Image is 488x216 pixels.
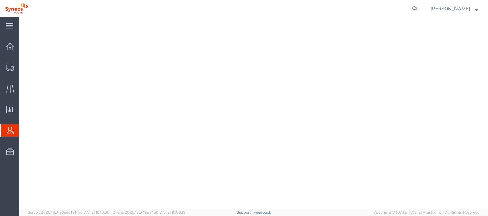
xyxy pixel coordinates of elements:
[5,3,28,14] img: logo
[28,210,109,214] span: Server: 2025.18.0-a0edd1917ac
[19,17,488,209] iframe: FS Legacy Container
[431,5,470,12] span: Julie Ryan
[253,210,271,214] a: Feedback
[430,4,478,13] button: [PERSON_NAME]
[113,210,185,214] span: Client: 2025.18.0-198a450
[237,210,254,214] a: Support
[159,210,185,214] span: [DATE] 10:06:13
[83,210,109,214] span: [DATE] 10:10:00
[373,209,480,215] span: Copyright © [DATE]-[DATE] Agistix Inc., All Rights Reserved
